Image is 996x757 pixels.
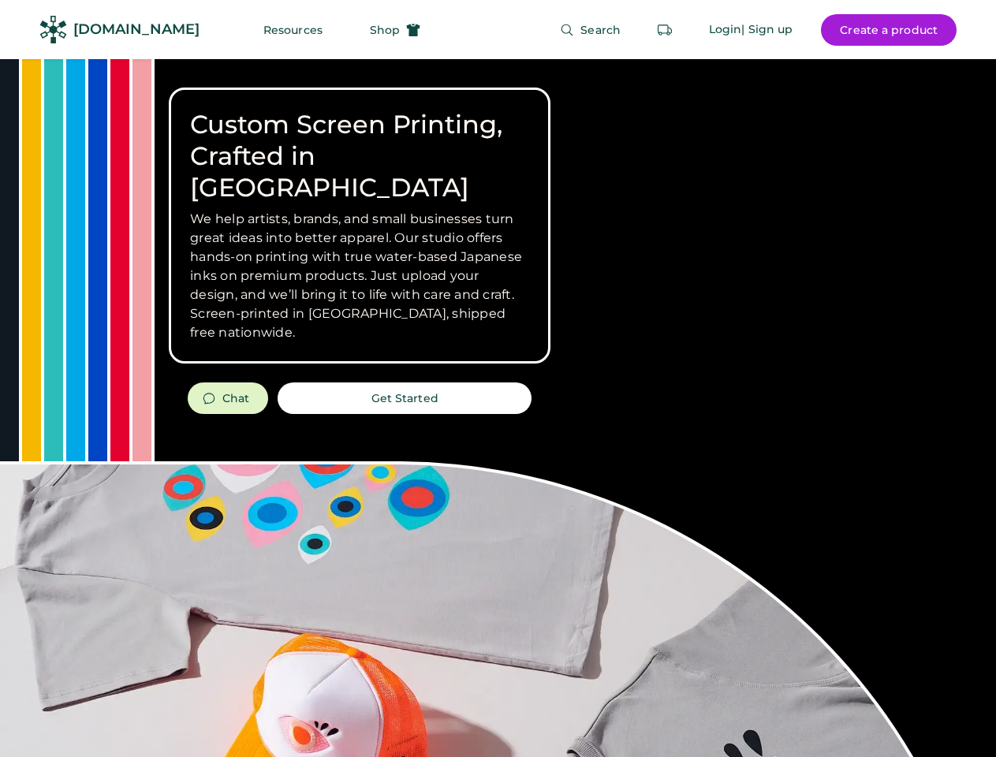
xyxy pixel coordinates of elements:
[370,24,400,35] span: Shop
[709,22,742,38] div: Login
[39,16,67,43] img: Rendered Logo - Screens
[541,14,640,46] button: Search
[73,20,200,39] div: [DOMAIN_NAME]
[580,24,621,35] span: Search
[278,382,532,414] button: Get Started
[244,14,341,46] button: Resources
[649,14,681,46] button: Retrieve an order
[188,382,268,414] button: Chat
[190,210,529,342] h3: We help artists, brands, and small businesses turn great ideas into better apparel. Our studio of...
[741,22,793,38] div: | Sign up
[351,14,439,46] button: Shop
[821,14,957,46] button: Create a product
[190,109,529,203] h1: Custom Screen Printing, Crafted in [GEOGRAPHIC_DATA]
